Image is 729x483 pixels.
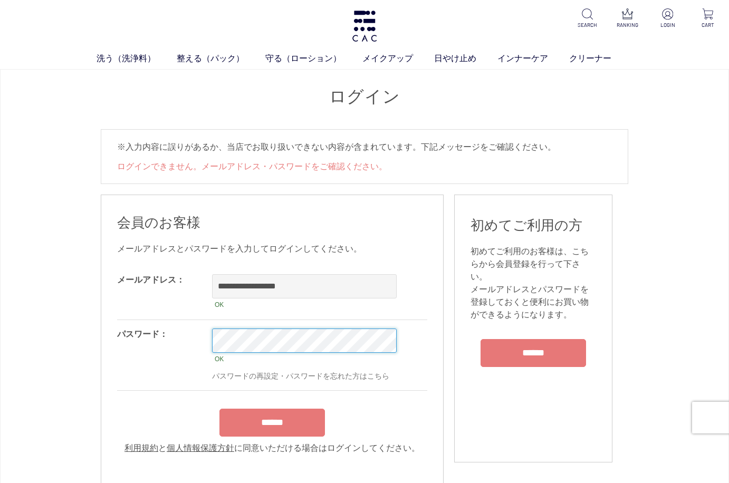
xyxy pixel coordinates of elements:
a: インナーケア [497,52,569,65]
div: OK [212,298,397,311]
p: LOGIN [655,21,680,29]
a: 利用規約 [124,443,158,452]
p: CART [695,21,721,29]
a: CART [695,8,721,29]
p: ※入力内容に誤りがあるか、当店でお取り扱いできない内容が含まれています。下記メッセージをご確認ください。 [117,140,612,154]
span: 会員のお客様 [117,215,200,230]
div: メールアドレスとパスワードを入力してログインしてください。 [117,243,427,255]
img: logo [351,11,378,42]
p: RANKING [615,21,641,29]
label: メールアドレス： [117,275,185,284]
div: OK [212,353,397,365]
a: 整える（パック） [177,52,265,65]
a: 守る（ローション） [265,52,362,65]
li: ログインできません。メールアドレス・パスワードをご確認ください。 [117,160,612,173]
a: SEARCH [575,8,601,29]
a: 個人情報保護方針 [167,443,234,452]
label: パスワード： [117,330,168,339]
a: RANKING [615,8,641,29]
a: 洗う（洗浄料） [97,52,177,65]
a: 日やけ止め [434,52,497,65]
a: LOGIN [655,8,680,29]
a: メイクアップ [362,52,434,65]
p: SEARCH [575,21,601,29]
span: 初めてご利用の方 [471,217,582,233]
a: パスワードの再設定・パスワードを忘れた方はこちら [212,372,389,380]
div: と に同意いただける場合はログインしてください。 [117,442,427,455]
a: クリーナー [569,52,632,65]
h1: ログイン [101,85,628,108]
div: 初めてご利用のお客様は、こちらから会員登録を行って下さい。 メールアドレスとパスワードを登録しておくと便利にお買い物ができるようになります。 [471,245,596,321]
